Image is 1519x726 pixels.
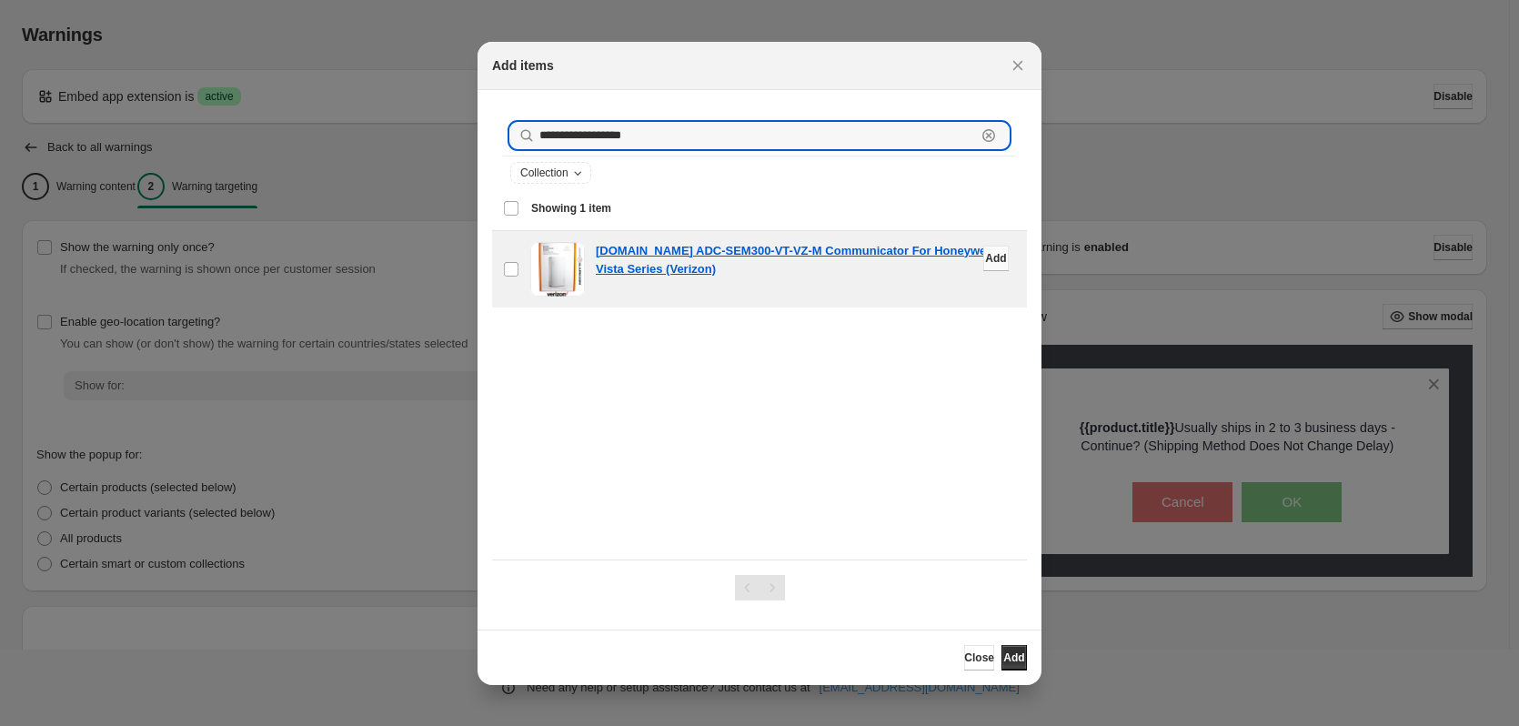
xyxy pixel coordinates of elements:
[531,201,611,216] span: Showing 1 item
[1003,650,1024,665] span: Add
[520,166,568,180] span: Collection
[980,126,998,145] button: Clear
[511,163,590,183] button: Collection
[530,242,585,297] img: Alarm.com ADC-SEM300-VT-VZ-M Communicator For Honeywell Vista Series (Verizon)
[492,56,554,75] h2: Add items
[1001,645,1027,671] button: Add
[964,650,994,665] span: Close
[1005,53,1031,78] button: Close
[596,242,1016,278] a: [DOMAIN_NAME] ADC-SEM300-VT-VZ-M Communicator For Honeywell Vista Series (Verizon)
[735,575,785,600] nav: Pagination
[964,645,994,671] button: Close
[983,246,1009,271] button: Add
[985,251,1006,266] span: Add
